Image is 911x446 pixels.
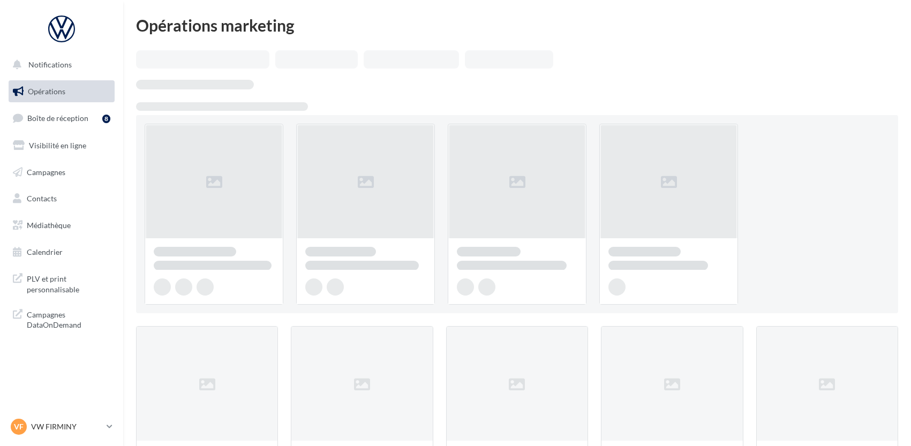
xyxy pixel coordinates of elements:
[27,194,57,203] span: Contacts
[102,115,110,123] div: 8
[29,141,86,150] span: Visibilité en ligne
[6,267,117,299] a: PLV et print personnalisable
[6,161,117,184] a: Campagnes
[27,247,63,256] span: Calendrier
[27,307,110,330] span: Campagnes DataOnDemand
[31,421,102,432] p: VW FIRMINY
[6,107,117,130] a: Boîte de réception8
[136,17,898,33] div: Opérations marketing
[27,271,110,294] span: PLV et print personnalisable
[28,87,65,96] span: Opérations
[27,114,88,123] span: Boîte de réception
[6,303,117,335] a: Campagnes DataOnDemand
[6,134,117,157] a: Visibilité en ligne
[6,241,117,263] a: Calendrier
[6,80,117,103] a: Opérations
[6,214,117,237] a: Médiathèque
[28,60,72,69] span: Notifications
[14,421,24,432] span: VF
[6,54,112,76] button: Notifications
[6,187,117,210] a: Contacts
[9,417,115,437] a: VF VW FIRMINY
[27,167,65,176] span: Campagnes
[27,221,71,230] span: Médiathèque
